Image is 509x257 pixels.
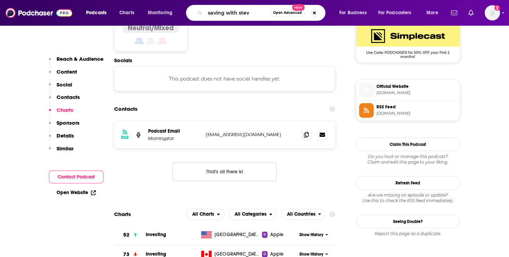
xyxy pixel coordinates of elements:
span: Open Advanced [273,11,302,15]
button: open menu [334,7,375,18]
span: All Charts [192,212,214,217]
h2: Charts [114,211,131,217]
span: RSS Feed [376,104,457,110]
a: Investing [146,232,166,238]
button: Sponsors [49,119,79,132]
a: [GEOGRAPHIC_DATA] [198,231,262,238]
span: feeds.simplecast.com [376,111,457,116]
button: Social [49,81,72,94]
button: open menu [81,7,116,18]
span: For Podcasters [378,8,412,18]
h4: Neutral/Mixed [128,24,174,32]
button: Nothing here. [172,162,277,181]
a: Show notifications dropdown [448,7,460,19]
div: Claim and edit this page to your liking. [356,154,460,165]
h2: Countries [281,209,326,220]
input: Search podcasts, credits, & more... [205,7,270,18]
button: Open AdvancedNew [270,9,305,17]
p: Similar [57,145,74,152]
span: Do you host or manage this podcast? [356,154,460,159]
span: Show History [299,232,323,238]
a: 52 [114,225,146,244]
button: Reach & Audience [49,56,103,68]
button: Contacts [49,94,80,107]
span: For Business [339,8,367,18]
p: Content [57,68,77,75]
h2: Platforms [186,209,224,220]
span: Logged in as mresewehr [485,5,500,20]
a: RSS Feed[DOMAIN_NAME] [359,103,457,118]
span: More [426,8,438,18]
button: Contact Podcast [49,171,103,183]
p: Charts [57,107,73,113]
span: All Categories [235,212,266,217]
button: Content [49,68,77,81]
span: United States [214,231,260,238]
a: SimpleCast Deal: Use Code: PODCHASER for 50% OFF your first 2 months! [356,26,460,58]
span: the-long-view.simplecast.com [376,90,457,96]
p: Podcast Email [148,128,200,134]
button: Refresh Feed [356,176,460,190]
a: Official Website[DOMAIN_NAME] [359,83,457,97]
h2: Categories [229,209,277,220]
p: Contacts [57,94,80,100]
span: Charts [119,8,134,18]
img: Podchaser - Follow, Share and Rate Podcasts [6,6,72,19]
p: Details [57,132,74,139]
div: Are we missing an episode or update? Use this to check the RSS feed immediately. [356,192,460,204]
a: Open Website [57,190,96,196]
span: All Countries [287,212,315,217]
span: New [292,4,305,11]
svg: Add a profile image [494,5,500,11]
h3: RSS [121,135,129,140]
a: Investing [146,251,166,257]
button: open menu [186,209,224,220]
span: Monitoring [148,8,172,18]
button: Show History [297,232,330,238]
button: Charts [49,107,73,119]
img: User Profile [485,5,500,20]
button: open menu [281,209,326,220]
p: Reach & Audience [57,56,103,62]
a: Apple [262,231,297,238]
h2: Contacts [114,102,137,116]
div: Report this page as a duplicate. [356,231,460,237]
button: Details [49,132,74,145]
button: Claim This Podcast [356,138,460,151]
p: [EMAIL_ADDRESS][DOMAIN_NAME] [206,132,296,138]
button: Show profile menu [485,5,500,20]
button: open menu [143,7,181,18]
div: Search podcasts, credits, & more... [193,5,332,21]
span: Use Code: PODCHASER for 50% OFF your first 2 months! [356,47,460,59]
h2: Socials [114,57,336,64]
a: Show notifications dropdown [466,7,476,19]
button: open menu [229,209,277,220]
span: Apple [270,231,283,238]
button: open menu [374,7,422,18]
img: SimpleCast Deal: Use Code: PODCHASER for 50% OFF your first 2 months! [356,26,460,47]
p: Sponsors [57,119,79,126]
span: Podcasts [86,8,107,18]
button: open menu [422,7,447,18]
span: Official Website [376,83,457,90]
a: Charts [115,7,138,18]
div: This podcast does not have social handles yet. [114,66,336,91]
p: Social [57,81,72,88]
p: Morningstar [148,135,200,141]
button: Similar [49,145,74,158]
a: Seeing Double? [356,215,460,228]
h3: 52 [123,231,129,239]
